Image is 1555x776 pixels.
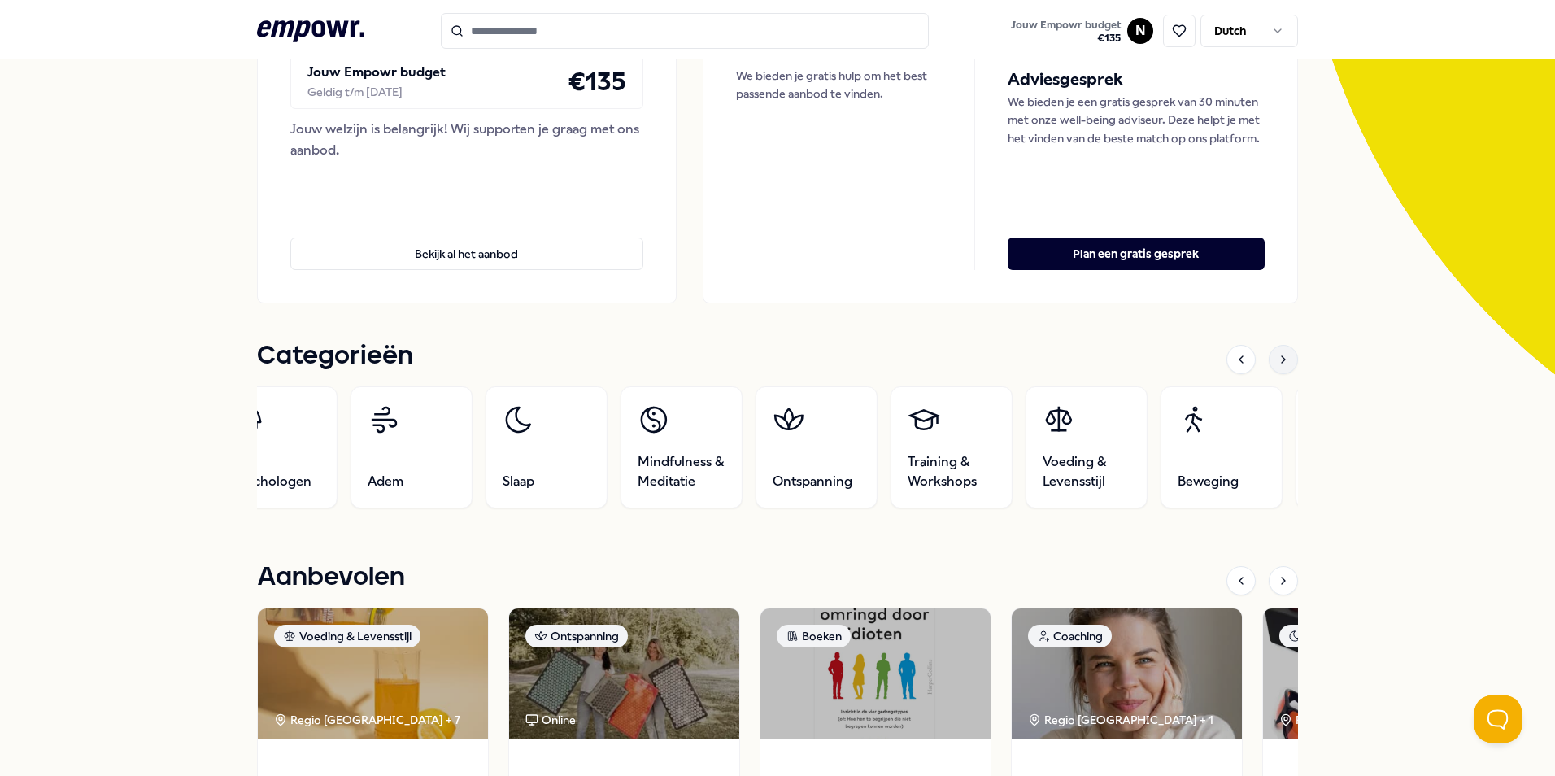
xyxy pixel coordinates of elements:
div: Slaap [1279,625,1341,647]
a: Voeding & Levensstijl [1026,386,1148,508]
div: Voeding & Levensstijl [274,625,420,647]
button: Plan een gratis gesprek [1008,238,1265,270]
div: Regio [GEOGRAPHIC_DATA] + 1 [1028,711,1213,729]
span: € 135 [1011,32,1121,45]
button: Bekijk al het aanbod [290,238,643,270]
a: Mindfulness & Meditatie [621,386,743,508]
div: Regio [GEOGRAPHIC_DATA] + 3 [1279,711,1466,729]
div: Regio [GEOGRAPHIC_DATA] + 7 [274,711,460,729]
span: Training & Workshops [908,452,995,491]
h5: Adviesgesprek [1008,67,1265,93]
div: Online [525,711,576,729]
p: We bieden je gratis hulp om het best passende aanbod te vinden. [736,67,942,103]
span: Mindfulness & Meditatie [638,452,725,491]
button: Jouw Empowr budget€135 [1008,15,1124,48]
p: Jouw Empowr budget [307,62,446,83]
div: Boeken [777,625,851,647]
h4: € 135 [568,61,626,102]
input: Search for products, categories or subcategories [441,13,929,49]
span: Beweging [1178,472,1239,491]
span: Adem [368,472,403,491]
div: Coaching [1028,625,1112,647]
a: Beweging [1161,386,1283,508]
a: Adem [351,386,473,508]
span: Psychologen [233,472,311,491]
div: Geldig t/m [DATE] [307,83,446,101]
button: N [1127,18,1153,44]
img: package image [509,608,739,739]
a: Bekijk al het aanbod [290,211,643,270]
a: Psychologen [216,386,338,508]
div: Jouw welzijn is belangrijk! Wij supporten je graag met ons aanbod. [290,119,643,160]
a: Training & Workshops [891,386,1013,508]
h1: Categorieën [257,336,413,377]
span: Slaap [503,472,534,491]
a: Slaap [486,386,608,508]
span: Jouw Empowr budget [1011,19,1121,32]
span: Ontspanning [773,472,852,491]
p: We bieden je een gratis gesprek van 30 minuten met onze well-being adviseur. Deze helpt je met he... [1008,93,1265,147]
h1: Aanbevolen [257,557,405,598]
img: package image [258,608,488,739]
img: package image [1012,608,1242,739]
span: Voeding & Levensstijl [1043,452,1130,491]
img: package image [760,608,991,739]
a: Ontspanning [756,386,878,508]
img: package image [1263,608,1493,739]
iframe: Help Scout Beacon - Open [1474,695,1522,743]
a: Jouw Empowr budget€135 [1004,14,1127,48]
div: Ontspanning [525,625,628,647]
